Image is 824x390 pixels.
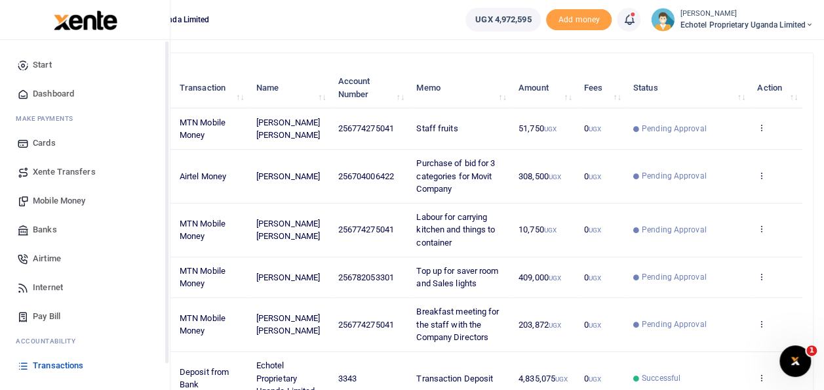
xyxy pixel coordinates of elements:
a: Banks [10,215,159,244]
span: 0 [584,272,601,282]
span: 0 [584,225,601,234]
span: Airtime [33,252,61,265]
th: Account Number: activate to sort column ascending [330,68,409,108]
span: Xente Transfers [33,165,96,179]
small: UGX [549,322,561,329]
span: Transaction Deposit [416,374,493,383]
span: 308,500 [519,171,561,181]
span: ake Payments [22,114,73,123]
span: UGX 4,972,595 [475,13,531,26]
small: [PERSON_NAME] [680,9,814,20]
a: Add money [546,14,612,24]
small: UGX [589,322,601,329]
li: Toup your wallet [546,9,612,31]
span: MTN Mobile Money [180,266,226,289]
span: 256774275041 [338,320,394,330]
span: 0 [584,374,601,383]
span: Purchase of bid for 3 categories for Movit Company [416,158,495,194]
img: profile-user [651,8,675,32]
span: [PERSON_NAME] [PERSON_NAME] [256,118,320,141]
span: 256704006422 [338,171,394,181]
span: MTN Mobile Money [180,219,226,242]
li: Ac [10,331,159,351]
span: Top up for saver room and Sales lights [416,266,498,289]
li: M [10,108,159,129]
a: logo-small logo-large logo-large [52,14,117,24]
span: Echotel Proprietary Uganda Limited [680,19,814,31]
span: Successful [642,372,680,384]
th: Fees: activate to sort column ascending [577,68,626,108]
a: Transactions [10,351,159,380]
span: Pending Approval [642,271,707,283]
a: Internet [10,273,159,302]
span: 0 [584,171,601,181]
span: Internet [33,281,63,294]
th: Memo: activate to sort column ascending [409,68,511,108]
span: Banks [33,223,57,236]
span: Pay Bill [33,310,60,323]
small: UGX [589,125,601,133]
small: UGX [555,376,568,383]
span: Pending Approval [642,224,707,236]
a: Dashboard [10,79,159,108]
span: Labour for carrying kitchen and things to container [416,212,495,248]
span: Airtel Money [180,171,226,181]
small: UGX [589,376,601,383]
th: Amount: activate to sort column ascending [511,68,577,108]
th: Name: activate to sort column ascending [249,68,331,108]
small: UGX [544,227,557,234]
small: UGX [544,125,557,133]
span: 51,750 [519,123,557,133]
span: [PERSON_NAME] [256,171,320,181]
span: Pending Approval [642,170,707,182]
a: profile-user [PERSON_NAME] Echotel Proprietary Uganda Limited [651,8,814,32]
a: Pay Bill [10,302,159,331]
span: MTN Mobile Money [180,313,226,336]
span: Transactions [33,359,83,372]
li: Wallet ballance [460,8,546,32]
span: 10,750 [519,225,557,234]
span: 409,000 [519,272,561,282]
span: 256782053301 [338,272,394,282]
th: Transaction: activate to sort column ascending [172,68,249,108]
small: UGX [589,173,601,181]
th: Status: activate to sort column ascending [626,68,750,108]
span: Start [33,58,52,72]
span: 0 [584,320,601,330]
span: Deposit from Bank [180,367,229,390]
small: UGX [549,173,561,181]
span: [PERSON_NAME] [PERSON_NAME] [256,219,320,242]
iframe: Intercom live chat [779,345,811,377]
span: Mobile Money [33,194,85,207]
span: Pending Approval [642,123,707,135]
span: [PERSON_NAME] [256,272,320,282]
span: Dashboard [33,87,74,100]
span: MTN Mobile Money [180,118,226,141]
a: Airtime [10,244,159,273]
span: Add money [546,9,612,31]
small: UGX [549,274,561,282]
a: Start [10,51,159,79]
span: Cards [33,137,56,150]
span: Breakfast meeting for the staff with the Company Directors [416,307,499,342]
span: 4,835,075 [519,374,568,383]
span: 256774275041 [338,123,394,133]
span: Pending Approval [642,318,707,330]
a: UGX 4,972,595 [465,8,541,32]
span: 1 [806,345,817,356]
span: 203,872 [519,320,561,330]
span: 256774275041 [338,225,394,234]
span: [PERSON_NAME] [PERSON_NAME] [256,313,320,336]
small: UGX [589,274,601,282]
a: Cards [10,129,159,158]
small: UGX [589,227,601,234]
a: Xente Transfers [10,158,159,186]
span: Staff fruits [416,123,458,133]
th: Action: activate to sort column ascending [750,68,802,108]
span: countability [26,336,75,346]
a: Mobile Money [10,186,159,215]
img: logo-large [54,11,117,30]
span: 0 [584,123,601,133]
span: 3343 [338,374,357,383]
